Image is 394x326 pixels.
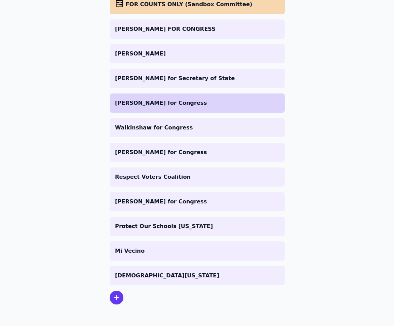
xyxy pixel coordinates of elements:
[110,20,285,39] a: [PERSON_NAME] FOR CONGRESS
[115,272,279,280] p: [DEMOGRAPHIC_DATA][US_STATE]
[115,25,279,33] p: [PERSON_NAME] FOR CONGRESS
[115,198,279,206] p: [PERSON_NAME] for Congress
[115,74,279,83] p: [PERSON_NAME] for Secretary of State
[110,241,285,261] a: Mi Vecino
[126,1,253,8] span: FOR COUNTS ONLY (Sandbox Committee)
[110,192,285,211] a: [PERSON_NAME] for Congress
[115,222,279,230] p: Protect Our Schools [US_STATE]
[110,44,285,63] a: [PERSON_NAME]
[110,217,285,236] a: Protect Our Schools [US_STATE]
[115,247,279,255] p: Mi Vecino
[110,93,285,113] a: [PERSON_NAME] for Congress
[110,118,285,137] a: Walkinshaw for Congress
[115,99,279,107] p: [PERSON_NAME] for Congress
[110,266,285,285] a: [DEMOGRAPHIC_DATA][US_STATE]
[115,148,279,156] p: [PERSON_NAME] for Congress
[115,50,279,58] p: [PERSON_NAME]
[115,173,279,181] p: Respect Voters Coalition
[110,143,285,162] a: [PERSON_NAME] for Congress
[110,69,285,88] a: [PERSON_NAME] for Secretary of State
[115,124,279,132] p: Walkinshaw for Congress
[110,167,285,187] a: Respect Voters Coalition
